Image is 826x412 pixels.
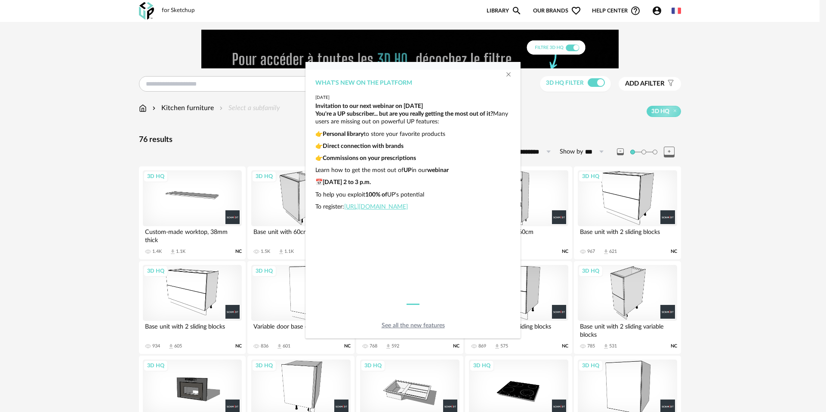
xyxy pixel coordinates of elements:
font: 👉 [315,155,323,161]
font: To help you exploit [315,192,365,198]
font: to store your favorite products [364,131,445,137]
font: [DATE] [315,95,330,100]
font: UP [404,167,412,173]
font: UP's potential [387,192,424,198]
font: You're a UP subscriber... but are you really getting the most out of it? [315,111,493,117]
font: Personal library [323,131,364,137]
font: 👉 [315,131,323,137]
div: dialog [305,62,521,338]
font: [DATE] 2 to 3 p.m. [323,179,371,185]
font: in our [412,167,427,173]
font: 👉 [315,143,323,149]
a: See all the new features [382,323,445,329]
font: Invitation to our next webinar on [DATE] [315,103,423,109]
font: Direct connection with brands [323,143,404,149]
font: Learn how to get the most out of [315,167,404,173]
font: Many users are missing out on powerful UP features: [315,111,508,125]
font: 100% of [365,192,387,198]
font: 📅 [315,179,323,185]
a: [URL][DOMAIN_NAME] [344,204,408,210]
font: What's new on the platform [315,80,412,86]
font: To register: [315,204,344,210]
button: Close [505,71,512,80]
font: Commissions on your prescriptions [323,155,416,161]
font: webinar [427,167,449,173]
